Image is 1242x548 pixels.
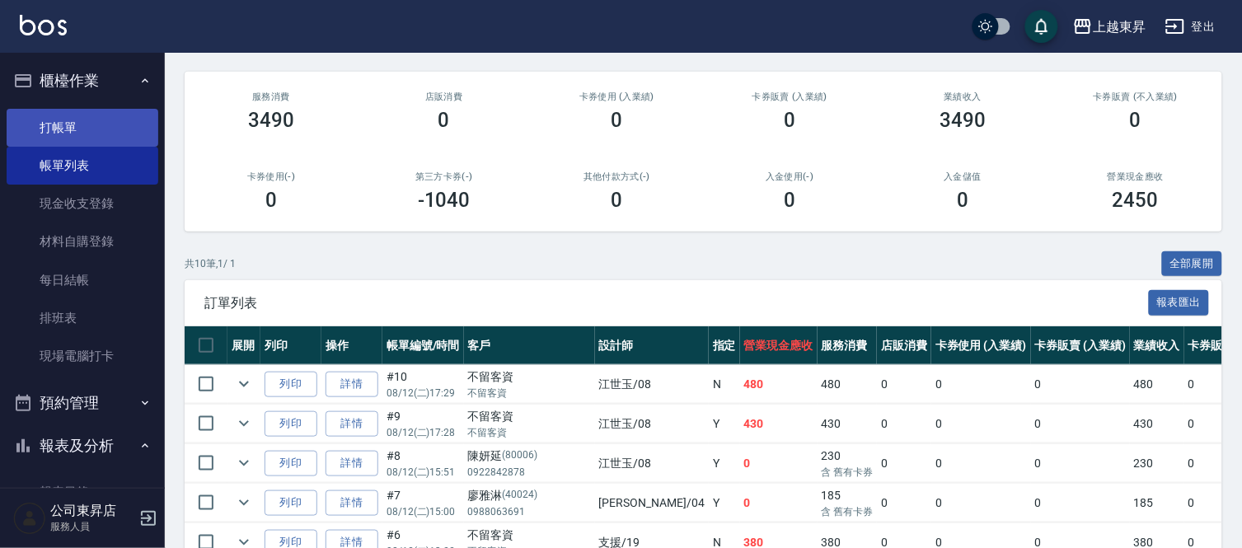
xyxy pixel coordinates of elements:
[7,261,158,299] a: 每日結帳
[709,326,740,365] th: 指定
[438,109,450,132] h3: 0
[468,504,591,519] p: 0988063691
[265,372,317,397] button: 列印
[1031,484,1131,522] td: 0
[50,503,134,519] h5: 公司東昇店
[418,189,471,212] h3: -1040
[1149,290,1210,316] button: 報表匯出
[7,424,158,467] button: 報表及分析
[709,365,740,404] td: N
[382,444,464,483] td: #8
[896,171,1029,182] h2: 入金儲值
[387,504,460,519] p: 08/12 (二) 15:00
[740,326,818,365] th: 營業現金應收
[227,326,260,365] th: 展開
[931,484,1031,522] td: 0
[877,405,931,443] td: 0
[468,386,591,400] p: 不留客資
[464,326,595,365] th: 客戶
[7,185,158,222] a: 現金收支登錄
[1159,12,1222,42] button: 登出
[723,171,856,182] h2: 入金使用(-)
[612,189,623,212] h3: 0
[709,444,740,483] td: Y
[265,490,317,516] button: 列印
[468,408,591,425] div: 不留客資
[468,527,591,544] div: 不留客資
[1069,171,1202,182] h2: 營業現金應收
[740,405,818,443] td: 430
[248,109,294,132] h3: 3490
[382,365,464,404] td: #10
[13,502,46,535] img: Person
[822,504,874,519] p: 含 舊有卡券
[468,368,591,386] div: 不留客資
[818,444,878,483] td: 230
[503,447,538,465] p: (80006)
[1031,326,1131,365] th: 卡券販賣 (入業績)
[468,447,591,465] div: 陳妍延
[595,484,709,522] td: [PERSON_NAME] /04
[204,91,338,102] h3: 服務消費
[326,451,378,476] a: 詳情
[382,405,464,443] td: #9
[1130,405,1184,443] td: 430
[382,484,464,522] td: #7
[551,171,684,182] h2: 其他付款方式(-)
[7,473,158,511] a: 報表目錄
[321,326,382,365] th: 操作
[877,444,931,483] td: 0
[232,490,256,515] button: expand row
[1130,326,1184,365] th: 業績收入
[931,365,1031,404] td: 0
[326,372,378,397] a: 詳情
[7,109,158,147] a: 打帳單
[387,425,460,440] p: 08/12 (二) 17:28
[940,109,986,132] h3: 3490
[377,91,511,102] h2: 店販消費
[551,91,684,102] h2: 卡券使用 (入業績)
[377,171,511,182] h2: 第三方卡券(-)
[387,386,460,400] p: 08/12 (二) 17:29
[740,444,818,483] td: 0
[7,382,158,424] button: 預約管理
[260,326,321,365] th: 列印
[723,91,856,102] h2: 卡券販賣 (入業績)
[1130,444,1184,483] td: 230
[740,365,818,404] td: 480
[232,411,256,436] button: expand row
[818,484,878,522] td: 185
[740,484,818,522] td: 0
[1066,10,1152,44] button: 上越東昇
[7,337,158,375] a: 現場電腦打卡
[232,372,256,396] button: expand row
[468,425,591,440] p: 不留客資
[595,326,709,365] th: 設計師
[468,465,591,480] p: 0922842878
[265,451,317,476] button: 列印
[7,299,158,337] a: 排班表
[1113,189,1159,212] h3: 2450
[896,91,1029,102] h2: 業績收入
[387,465,460,480] p: 08/12 (二) 15:51
[1162,251,1223,277] button: 全部展開
[20,15,67,35] img: Logo
[265,189,277,212] h3: 0
[468,487,591,504] div: 廖雅淋
[709,484,740,522] td: Y
[7,147,158,185] a: 帳單列表
[326,411,378,437] a: 詳情
[818,365,878,404] td: 480
[7,222,158,260] a: 材料自購登錄
[7,59,158,102] button: 櫃檯作業
[326,490,378,516] a: 詳情
[503,487,538,504] p: (40024)
[931,326,1031,365] th: 卡券使用 (入業績)
[1093,16,1146,37] div: 上越東昇
[382,326,464,365] th: 帳單編號/時間
[957,189,968,212] h3: 0
[185,256,236,271] p: 共 10 筆, 1 / 1
[595,365,709,404] td: 江世玉 /08
[877,326,931,365] th: 店販消費
[1130,365,1184,404] td: 480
